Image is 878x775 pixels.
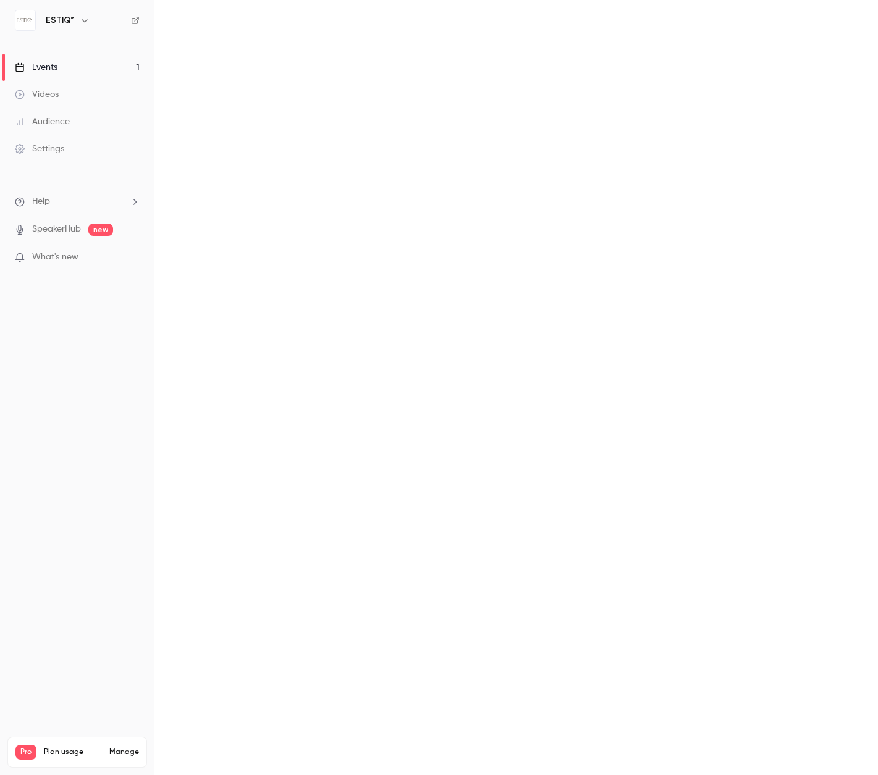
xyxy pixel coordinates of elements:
[15,195,140,208] li: help-dropdown-opener
[15,10,35,30] img: ESTIQ™
[44,747,102,757] span: Plan usage
[15,115,70,128] div: Audience
[46,14,75,27] h6: ESTIQ™
[88,224,113,236] span: new
[109,747,139,757] a: Manage
[32,195,50,208] span: Help
[15,61,57,73] div: Events
[15,88,59,101] div: Videos
[15,745,36,760] span: Pro
[15,143,64,155] div: Settings
[32,251,78,264] span: What's new
[32,223,81,236] a: SpeakerHub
